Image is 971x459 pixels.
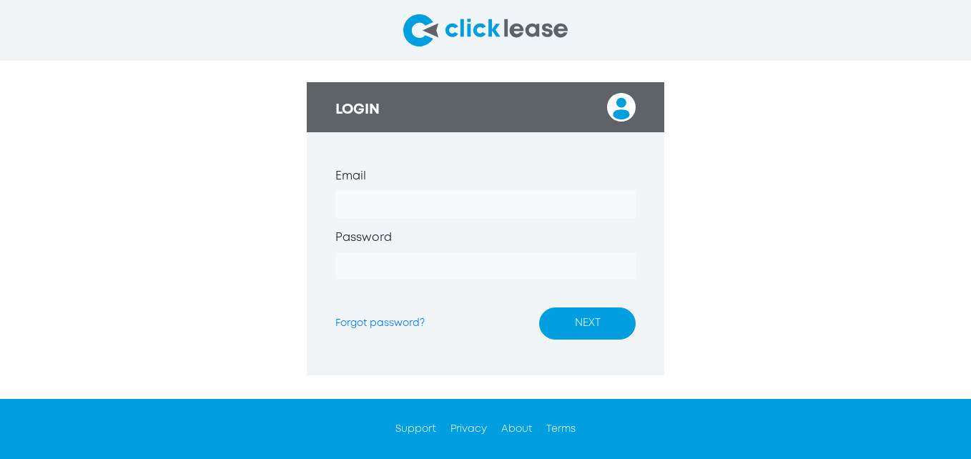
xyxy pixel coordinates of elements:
[403,14,568,46] img: click-lease-logo-svg.svg
[335,319,425,327] a: Forgot password?
[501,425,532,433] a: About
[335,102,380,119] h3: LOGIN
[546,425,576,433] a: Terms
[335,229,392,247] label: Password
[450,425,487,433] a: Privacy
[395,425,436,433] a: Support
[607,93,636,122] img: login_user.svg
[539,307,636,340] button: NEXT
[335,168,366,185] label: Email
